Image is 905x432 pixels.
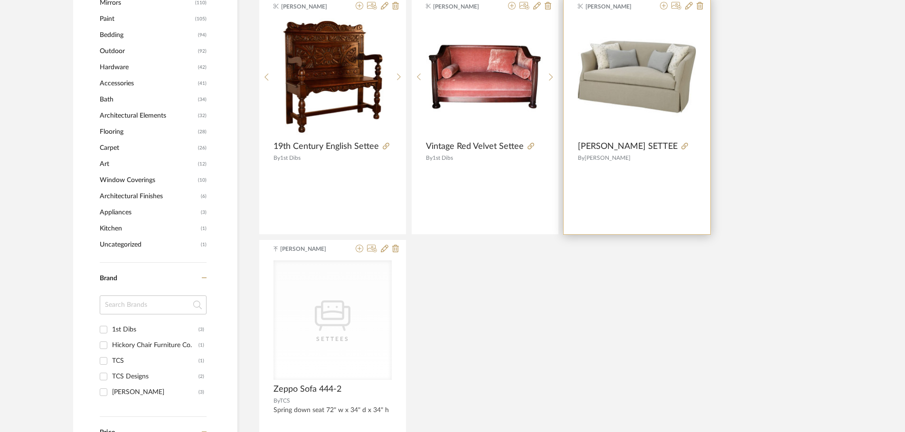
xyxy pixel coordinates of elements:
div: Spring down seat 72" w x 34" d x 34" h [273,406,392,423]
div: (2) [198,369,204,384]
img: HARPER SETTEE [578,18,696,136]
span: Appliances [100,204,198,221]
img: 19th Century English Settee [274,18,392,136]
div: Settees [285,334,380,344]
span: (42) [198,60,207,75]
span: (3) [201,205,207,220]
span: (12) [198,156,207,172]
span: Kitchen [100,221,198,237]
span: Bath [100,92,196,108]
div: (3) [198,322,204,337]
span: Architectural Elements [100,108,196,124]
span: By [578,155,584,161]
span: [PERSON_NAME] SETTEE [578,141,678,152]
span: (1) [201,221,207,236]
span: (41) [198,76,207,91]
span: Flooring [100,124,196,140]
span: Art [100,156,196,172]
span: (92) [198,44,207,59]
span: Window Coverings [100,172,196,188]
span: [PERSON_NAME] [433,2,493,11]
div: TCS [112,353,198,368]
span: (26) [198,140,207,156]
div: TCS Designs [112,369,198,384]
span: (94) [198,28,207,43]
span: TCS [280,398,290,404]
div: [PERSON_NAME] [112,385,198,400]
span: (10) [198,173,207,188]
div: (1) [198,353,204,368]
span: Carpet [100,140,196,156]
span: Brand [100,275,117,282]
span: (105) [195,11,207,27]
div: (1) [198,338,204,353]
span: [PERSON_NAME] [585,2,645,11]
span: Bedding [100,27,196,43]
span: By [426,155,433,161]
span: (28) [198,124,207,139]
span: [PERSON_NAME] [584,155,631,161]
span: [PERSON_NAME] [280,245,340,253]
div: (3) [198,385,204,400]
div: Hickory Chair Furniture Co. [112,338,198,353]
span: Vintage Red Velvet Settee [426,141,524,152]
span: By [273,398,280,404]
span: Architectural Finishes [100,188,198,204]
input: Search Brands [100,295,207,314]
span: (1) [201,237,207,252]
div: 1st Dibs [112,322,198,337]
span: Uncategorized [100,237,198,253]
span: Paint [100,11,193,27]
span: (34) [198,92,207,107]
img: Vintage Red Velvet Settee [426,18,544,136]
span: Outdoor [100,43,196,59]
span: 1st Dibs [433,155,453,161]
span: Hardware [100,59,196,75]
span: Accessories [100,75,196,92]
span: 19th Century English Settee [273,141,379,152]
span: [PERSON_NAME] [281,2,341,11]
span: 1st Dibs [280,155,301,161]
span: (6) [201,189,207,204]
span: Zeppo Sofa 444-2 [273,384,341,395]
span: By [273,155,280,161]
span: (32) [198,108,207,123]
